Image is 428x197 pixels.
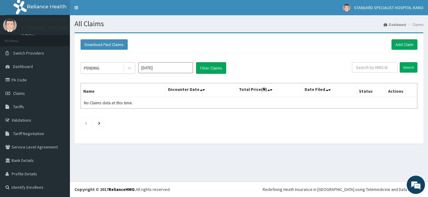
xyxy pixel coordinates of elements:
th: Actions [385,83,417,97]
a: Next page [98,120,100,126]
th: Status [356,83,385,97]
input: Select Month and Year [138,62,193,73]
button: Filter Claims [196,62,226,74]
input: Search [400,62,417,73]
th: Total Price(₦) [236,83,302,97]
span: Switch Providers [13,50,44,56]
img: User Image [343,4,350,12]
a: Previous page [85,120,87,126]
div: Redefining Heath Insurance in [GEOGRAPHIC_DATA] using Telemedicine and Data Science! [263,186,423,192]
h1: All Claims [74,20,423,28]
footer: All rights reserved. [70,181,428,197]
a: RelianceHMO [109,187,135,192]
button: Download Paid Claims [81,39,128,50]
img: User Image [3,18,17,32]
span: Dashboard [13,64,33,69]
a: Add Claim [392,39,417,50]
span: Tariffs [13,104,24,109]
span: No Claims data at this time. [84,100,133,106]
li: Claims [407,22,423,27]
span: STANDARD SPECIALIST HOSPITAL KANO [354,5,423,10]
div: PENDING [84,65,99,71]
input: Search by HMO ID [352,62,398,73]
a: Dashboard [384,22,406,27]
a: Online [21,33,36,38]
span: Claims [13,91,25,96]
th: Name [81,83,166,97]
strong: Copyright © 2017 . [74,187,136,192]
th: Date Filed [302,83,356,97]
span: Tariff Negotiation [13,131,44,136]
p: STANDARD SPECIALIST HOSPITAL KANO [21,25,115,30]
th: Encounter Date [165,83,236,97]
